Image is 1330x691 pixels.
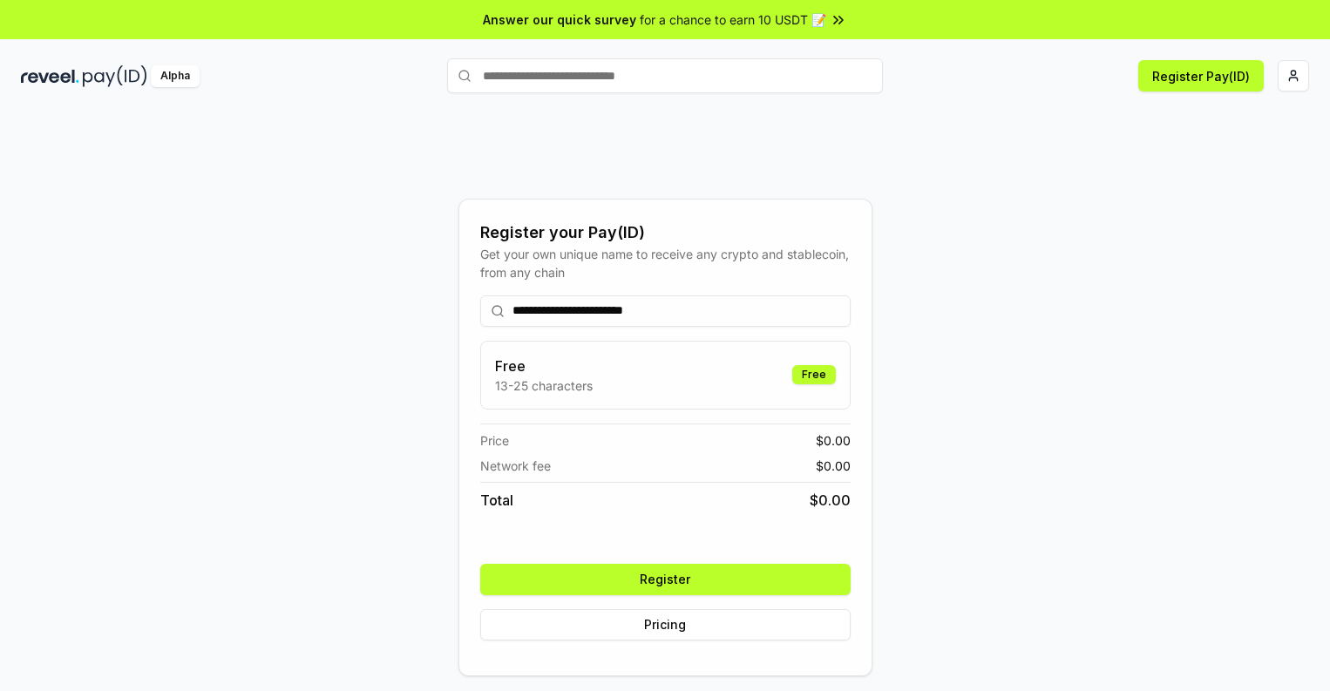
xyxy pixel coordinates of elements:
[792,365,836,384] div: Free
[1138,60,1264,91] button: Register Pay(ID)
[483,10,636,29] span: Answer our quick survey
[480,245,851,281] div: Get your own unique name to receive any crypto and stablecoin, from any chain
[480,609,851,640] button: Pricing
[495,376,593,395] p: 13-25 characters
[480,431,509,450] span: Price
[495,356,593,376] h3: Free
[480,457,551,475] span: Network fee
[151,65,200,87] div: Alpha
[816,457,851,475] span: $ 0.00
[83,65,147,87] img: pay_id
[480,564,851,595] button: Register
[816,431,851,450] span: $ 0.00
[810,490,851,511] span: $ 0.00
[21,65,79,87] img: reveel_dark
[480,220,851,245] div: Register your Pay(ID)
[480,490,513,511] span: Total
[640,10,826,29] span: for a chance to earn 10 USDT 📝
